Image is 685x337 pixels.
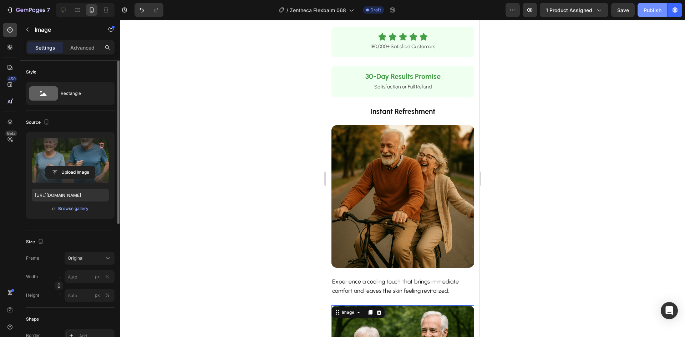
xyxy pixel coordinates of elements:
input: px% [65,289,115,302]
label: Width [26,274,38,280]
iframe: Design area [326,20,479,337]
div: % [105,274,110,280]
p: 7 [47,6,50,14]
span: / [286,6,288,14]
button: Browse gallery [58,205,89,212]
button: % [93,291,102,300]
button: 7 [3,3,53,17]
button: Publish [638,3,668,17]
div: Rectangle [61,85,104,102]
button: % [93,272,102,281]
div: px [95,274,100,280]
p: Image [35,25,95,34]
p: Advanced [70,44,95,51]
button: px [103,272,112,281]
span: Draft [370,7,381,13]
span: Original [68,255,83,261]
span: Zentheca Flexbalm 068 [290,6,346,14]
div: Publish [644,6,661,14]
span: or [52,204,56,213]
div: Undo/Redo [135,3,163,17]
div: Browse gallery [58,205,88,212]
div: Beta [5,131,17,136]
div: Source [26,118,51,127]
button: Upload Image [45,166,95,179]
input: https://example.com/image.jpg [32,189,109,201]
button: Save [611,3,635,17]
button: px [103,291,112,300]
div: % [105,292,110,298]
input: px% [65,270,115,283]
button: 1 product assigned [540,3,608,17]
button: Original [65,252,115,265]
p: Settings [35,44,55,51]
div: Size [26,237,45,247]
span: 1 product assigned [546,6,592,14]
div: px [95,292,100,298]
label: Frame [26,255,39,261]
div: Style [26,69,36,75]
div: Open Intercom Messenger [661,302,678,319]
label: Height [26,292,39,298]
span: Save [617,7,629,13]
div: Shape [26,316,39,322]
div: 450 [7,76,17,82]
